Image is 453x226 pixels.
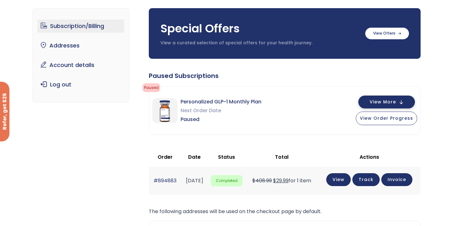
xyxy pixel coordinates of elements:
p: The following addresses will be used on the checkout page by default. [149,207,421,216]
del: $408.99 [252,177,272,184]
span: Date [188,153,201,161]
nav: Account pages [32,8,130,102]
button: View Order Progress [356,112,417,125]
a: Account details [37,58,125,72]
span: Order [158,153,173,161]
span: Next Order Date [181,106,261,115]
a: Invoice [381,173,412,186]
span: 29.99 [273,177,288,184]
span: Personalized GLP-1 Monthly Plan [181,97,261,106]
span: Status [218,153,235,161]
td: for 1 item [246,167,318,194]
a: View [326,173,351,186]
a: Log out [37,78,125,91]
a: Addresses [37,39,125,52]
span: View More [370,100,396,104]
h3: Special Offers [160,21,359,36]
span: View Order Progress [360,115,413,121]
time: [DATE] [186,177,203,184]
div: Paused Subscriptions [149,71,421,80]
a: Subscription/Billing [37,19,125,33]
span: $ [273,177,276,184]
button: View More [358,96,415,108]
span: Paused [181,115,261,124]
a: Track [352,173,380,186]
span: Completed [211,175,243,187]
a: #894883 [154,177,176,184]
p: View a curated selection of special offers for your health journey. [160,40,359,46]
span: Total [275,153,288,161]
span: Paused [143,83,160,92]
img: Personalized GLP-1 Monthly Plan [152,98,177,123]
span: Actions [360,153,379,161]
